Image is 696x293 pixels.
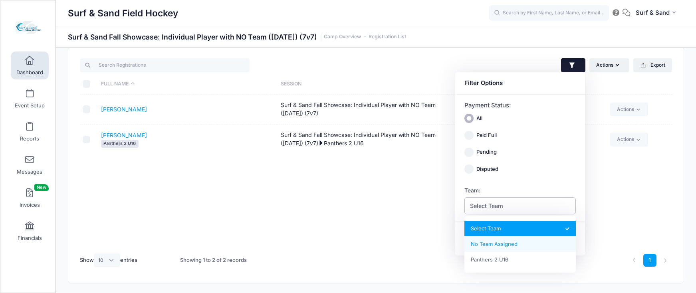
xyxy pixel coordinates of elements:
[369,34,406,40] a: Registration List
[16,69,43,76] span: Dashboard
[97,73,277,95] th: Full Name: activate to sort column descending
[643,254,656,267] a: 1
[68,4,178,22] h1: Surf & Sand Field Hockey
[15,102,45,109] span: Event Setup
[14,12,44,42] img: Surf & Sand Field Hockey
[476,148,497,156] label: Pending
[20,202,40,208] span: Invoices
[277,125,456,154] td: Surf & Sand Fall Showcase: Individual Player with NO Team ([DATE]) (7v7) Panthers 2 U16
[476,131,497,139] label: Paid Full
[464,197,576,214] span: Select Team
[610,133,648,146] a: Actions
[101,140,139,147] span: Panthers 2 U16
[464,79,576,87] div: Filter Options
[476,115,482,123] label: All
[18,235,42,242] span: Financials
[489,5,609,21] input: Search by First Name, Last Name, or Email...
[11,85,49,113] a: Event Setup
[101,132,147,139] a: [PERSON_NAME]
[610,103,648,116] a: Actions
[464,221,576,236] li: Select Team
[80,58,250,72] input: Search Registrations
[101,106,147,113] a: [PERSON_NAME]
[476,165,498,173] label: Disputed
[470,202,503,210] span: Select Team
[464,236,576,252] li: No Team Assigned
[464,101,511,110] label: Payment Status:
[11,51,49,79] a: Dashboard
[277,95,456,125] td: Surf & Sand Fall Showcase: Individual Player with NO Team ([DATE]) (7v7)
[11,217,49,245] a: Financials
[277,73,456,95] th: Session: activate to sort column ascending
[34,184,49,191] span: New
[464,186,480,194] label: Team:
[11,151,49,179] a: Messages
[636,8,670,17] span: Surf & Sand
[633,58,672,72] button: Export
[631,4,684,22] button: Surf & Sand
[0,8,56,46] a: Surf & Sand Field Hockey
[94,253,120,267] select: Showentries
[80,253,137,267] label: Show entries
[11,118,49,146] a: Reports
[68,33,406,41] h1: Surf & Sand Fall Showcase: Individual Player with NO Team ([DATE]) (7v7)
[11,184,49,212] a: InvoicesNew
[464,252,576,267] li: Panthers 2 U16
[324,34,361,40] a: Camp Overview
[589,58,629,72] button: Actions
[180,251,247,269] div: Showing 1 to 2 of 2 records
[17,168,42,175] span: Messages
[20,135,39,142] span: Reports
